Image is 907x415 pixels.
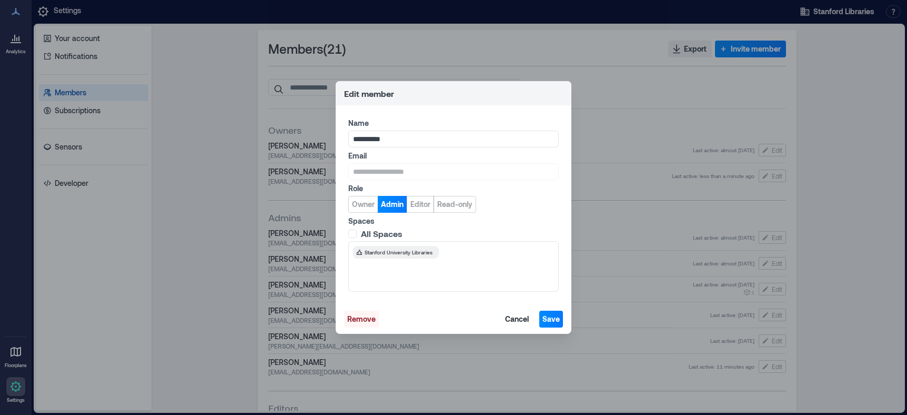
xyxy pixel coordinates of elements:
span: All Spaces [361,229,402,239]
button: Read-only [434,196,476,213]
label: Name [348,118,557,129]
button: Save [539,311,563,328]
span: Admin [381,199,404,210]
button: Admin [378,196,407,213]
span: Read-only [437,199,472,210]
span: Stanford University Libraries [365,248,432,256]
span: Remove [347,314,376,324]
span: Cancel [505,314,529,324]
span: Owner [352,199,375,210]
span: Save [542,314,560,324]
button: Owner [348,196,378,213]
button: Editor [407,196,434,213]
button: Remove [344,311,379,328]
button: Cancel [502,311,532,328]
label: Email [348,151,557,161]
span: Editor [410,199,430,210]
label: Role [348,183,557,194]
label: Spaces [348,216,557,226]
header: Edit member [336,81,571,105]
